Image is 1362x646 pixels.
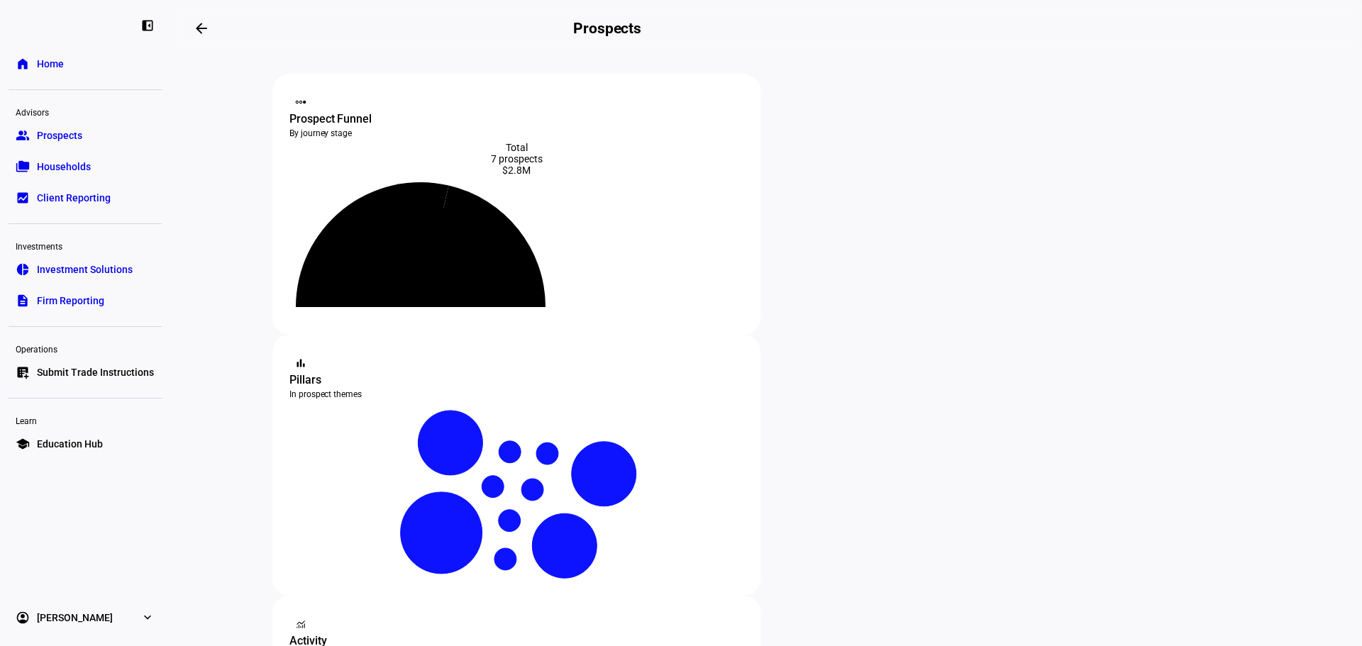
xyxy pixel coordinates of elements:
div: Advisors [9,101,162,121]
eth-mat-symbol: account_circle [16,611,30,625]
eth-mat-symbol: description [16,294,30,308]
a: descriptionFirm Reporting [9,286,162,315]
a: pie_chartInvestment Solutions [9,255,162,284]
mat-icon: arrow_backwards [193,20,210,37]
span: Prospects [37,128,82,143]
span: Firm Reporting [37,294,104,308]
eth-mat-symbol: expand_more [140,611,155,625]
div: Prospect Funnel [289,111,743,128]
span: Households [37,160,91,174]
h2: Prospects [573,20,641,37]
div: Pillars [289,372,743,389]
eth-mat-symbol: pie_chart [16,262,30,277]
div: In prospect themes [289,389,743,400]
a: folder_copyHouseholds [9,152,162,181]
eth-mat-symbol: list_alt_add [16,365,30,379]
mat-icon: steppers [294,95,308,109]
eth-mat-symbol: school [16,437,30,451]
span: Education Hub [37,437,103,451]
eth-mat-symbol: group [16,128,30,143]
div: $2.8M [289,165,743,176]
div: 7 prospects [289,153,743,165]
eth-mat-symbol: home [16,57,30,71]
div: Operations [9,338,162,358]
div: Learn [9,410,162,430]
div: Investments [9,235,162,255]
span: Home [37,57,64,71]
eth-mat-symbol: bid_landscape [16,191,30,205]
eth-mat-symbol: folder_copy [16,160,30,174]
a: homeHome [9,50,162,78]
a: bid_landscapeClient Reporting [9,184,162,212]
span: Investment Solutions [37,262,133,277]
div: Total [289,142,743,153]
a: groupProspects [9,121,162,150]
span: [PERSON_NAME] [37,611,113,625]
mat-icon: monitoring [294,617,308,631]
span: Client Reporting [37,191,111,205]
eth-mat-symbol: left_panel_close [140,18,155,33]
mat-icon: bar_chart [294,356,308,370]
div: By journey stage [289,128,743,139]
span: Submit Trade Instructions [37,365,154,379]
